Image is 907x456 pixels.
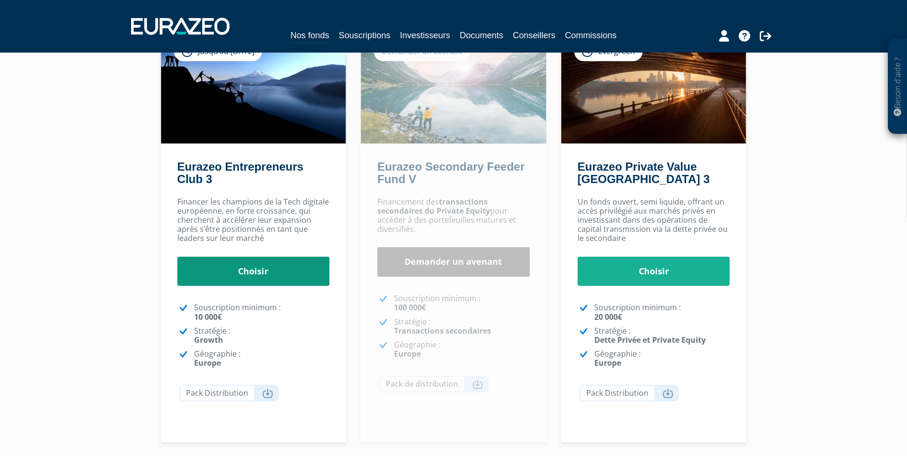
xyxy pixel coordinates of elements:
[579,385,679,402] a: Pack Distribution
[394,326,491,336] strong: Transactions secondaires
[131,18,229,35] img: 1732889491-logotype_eurazeo_blanc_rvb.png
[379,376,489,392] a: Pack de distribution
[513,29,556,42] a: Conseillers
[194,312,222,322] strong: 10 000€
[594,303,730,321] p: Souscription minimum :
[394,348,421,359] strong: Europe
[377,196,490,216] strong: transactions secondaires du Private Equity
[394,294,530,312] p: Souscription minimum :
[565,29,617,42] a: Commissions
[361,32,546,143] img: Eurazeo Secondary Feeder Fund V
[339,29,390,42] a: Souscriptions
[892,43,903,130] p: Besoin d'aide ?
[177,257,330,286] a: Choisir
[594,335,706,345] strong: Dette Privée et Private Equity
[194,335,223,345] strong: Growth
[394,302,426,313] strong: 100 000€
[377,247,530,277] a: Demander un avenant
[460,29,503,42] a: Documents
[177,160,304,185] a: Eurazeo Entrepreneurs Club 3
[179,385,279,402] a: Pack Distribution
[161,32,346,143] img: Eurazeo Entrepreneurs Club 3
[594,349,730,368] p: Géographie :
[377,197,530,234] p: Financement des pour accéder à des portefeuilles matures et diversifiés.
[194,326,330,345] p: Stratégie :
[377,160,525,185] a: Eurazeo Secondary Feeder Fund V
[594,358,621,368] strong: Europe
[290,29,329,43] a: Nos fonds
[578,257,730,286] a: Choisir
[578,197,730,243] p: Un fonds ouvert, semi liquide, offrant un accès privilégié aux marchés privés en investissant dan...
[194,303,330,321] p: Souscription minimum :
[594,326,730,345] p: Stratégie :
[194,358,221,368] strong: Europe
[394,317,530,336] p: Stratégie :
[561,32,746,143] img: Eurazeo Private Value Europe 3
[594,312,622,322] strong: 20 000€
[394,340,530,358] p: Géographie :
[177,197,330,243] p: Financer les champions de la Tech digitale européenne, en forte croissance, qui cherchent à accél...
[578,160,710,185] a: Eurazeo Private Value [GEOGRAPHIC_DATA] 3
[400,29,450,42] a: Investisseurs
[194,349,330,368] p: Géographie :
